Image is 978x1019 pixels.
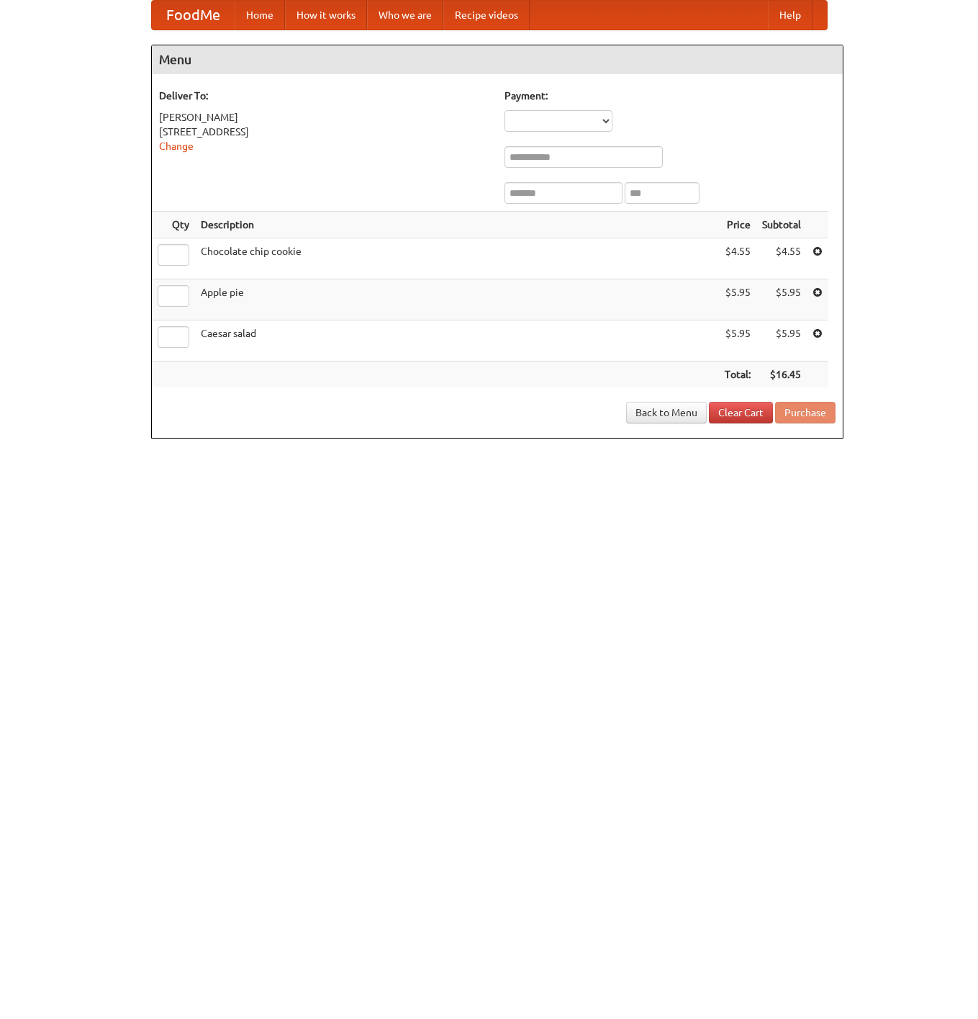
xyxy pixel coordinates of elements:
[367,1,443,30] a: Who we are
[719,362,756,388] th: Total:
[719,238,756,279] td: $4.55
[152,1,235,30] a: FoodMe
[443,1,530,30] a: Recipe videos
[195,212,719,238] th: Description
[195,279,719,320] td: Apple pie
[719,212,756,238] th: Price
[626,402,707,423] a: Back to Menu
[719,279,756,320] td: $5.95
[756,362,807,388] th: $16.45
[152,45,843,74] h4: Menu
[719,320,756,362] td: $5.95
[709,402,773,423] a: Clear Cart
[159,140,194,152] a: Change
[775,402,836,423] button: Purchase
[756,212,807,238] th: Subtotal
[285,1,367,30] a: How it works
[159,125,490,139] div: [STREET_ADDRESS]
[504,89,836,103] h5: Payment:
[235,1,285,30] a: Home
[159,89,490,103] h5: Deliver To:
[756,238,807,279] td: $4.55
[756,279,807,320] td: $5.95
[195,238,719,279] td: Chocolate chip cookie
[195,320,719,362] td: Caesar salad
[768,1,812,30] a: Help
[152,212,195,238] th: Qty
[756,320,807,362] td: $5.95
[159,110,490,125] div: [PERSON_NAME]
